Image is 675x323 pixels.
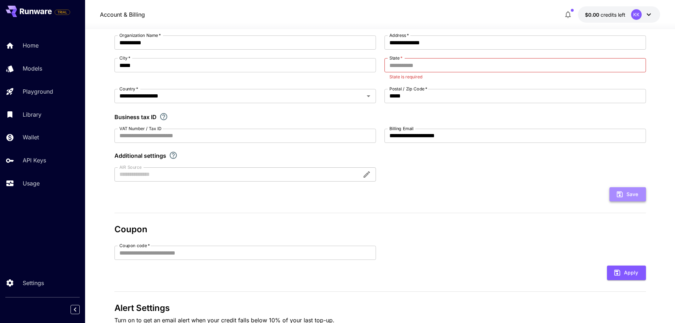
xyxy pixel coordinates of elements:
button: Collapse sidebar [71,305,80,314]
div: $0.00 [585,11,625,18]
p: State is required [389,73,641,80]
label: Organization Name [119,32,161,38]
p: Library [23,110,41,119]
label: City [119,55,130,61]
span: credits left [601,12,625,18]
h3: Alert Settings [114,303,646,313]
h3: Coupon [114,224,646,234]
button: Apply [607,266,646,280]
label: Coupon code [119,243,150,249]
p: Playground [23,87,53,96]
label: Billing Email [389,126,414,132]
span: TRIAL [55,10,70,15]
nav: breadcrumb [100,10,145,19]
p: Business tax ID [114,113,157,121]
span: Add your payment card to enable full platform functionality. [55,8,70,16]
svg: Explore additional customization settings [169,151,178,160]
span: $0.00 [585,12,601,18]
p: Home [23,41,39,50]
label: AIR Source [119,164,141,170]
label: Country [119,86,138,92]
a: Account & Billing [100,10,145,19]
p: Usage [23,179,40,188]
p: API Keys [23,156,46,165]
div: Collapse sidebar [76,303,85,316]
p: Additional settings [114,151,166,160]
button: Save [609,187,646,202]
label: State [389,55,403,61]
div: KK [631,9,642,20]
label: Postal / Zip Code [389,86,427,92]
svg: If you are a business tax registrant, please enter your business tax ID here. [159,112,168,121]
label: Address [389,32,409,38]
button: Open [364,91,373,101]
p: Settings [23,279,44,287]
label: VAT Number / Tax ID [119,126,162,132]
p: Models [23,64,42,73]
button: $0.00KK [578,6,660,23]
p: Wallet [23,133,39,141]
